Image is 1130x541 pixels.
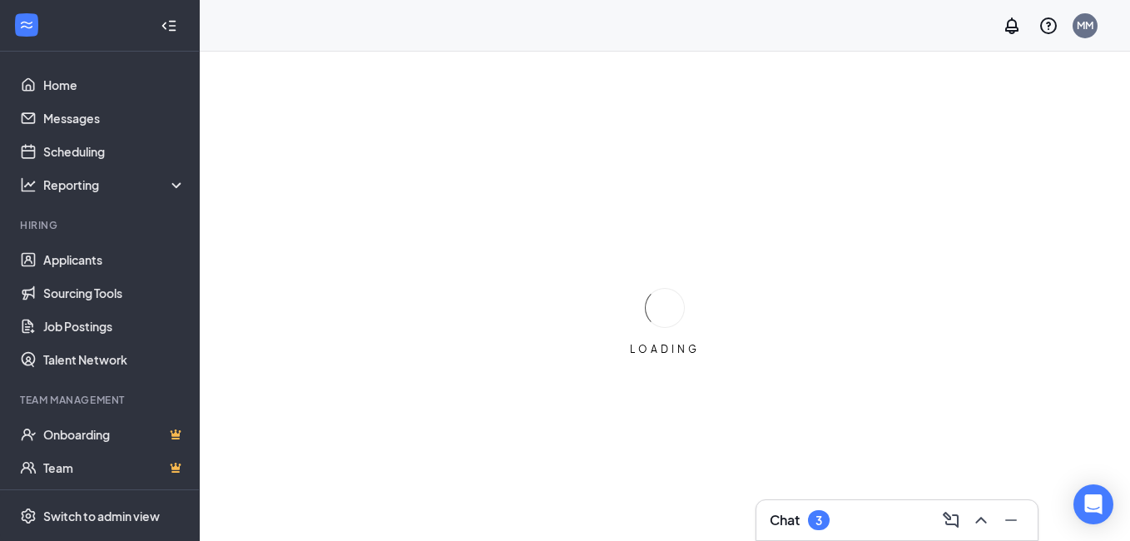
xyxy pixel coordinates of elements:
[1073,484,1113,524] div: Open Intercom Messenger
[968,507,994,534] button: ChevronUp
[20,176,37,193] svg: Analysis
[161,17,177,34] svg: Collapse
[815,514,822,528] div: 3
[43,102,186,135] a: Messages
[1002,16,1022,36] svg: Notifications
[43,276,186,310] a: Sourcing Tools
[770,511,800,529] h3: Chat
[43,343,186,376] a: Talent Network
[43,176,186,193] div: Reporting
[43,243,186,276] a: Applicants
[1001,510,1021,530] svg: Minimize
[18,17,35,33] svg: WorkstreamLogo
[941,510,961,530] svg: ComposeMessage
[938,507,964,534] button: ComposeMessage
[43,418,186,451] a: OnboardingCrown
[43,508,160,524] div: Switch to admin view
[1077,18,1093,32] div: MM
[20,393,182,407] div: Team Management
[971,510,991,530] svg: ChevronUp
[43,68,186,102] a: Home
[43,310,186,343] a: Job Postings
[20,218,182,232] div: Hiring
[43,135,186,168] a: Scheduling
[998,507,1024,534] button: Minimize
[1038,16,1058,36] svg: QuestionInfo
[43,484,186,518] a: DocumentsCrown
[20,508,37,524] svg: Settings
[43,451,186,484] a: TeamCrown
[623,342,706,356] div: LOADING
